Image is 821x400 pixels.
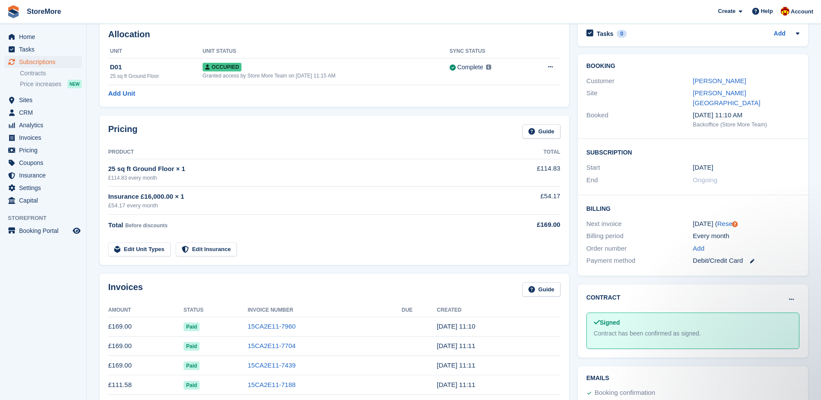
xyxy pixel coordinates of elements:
[594,329,792,338] div: Contract has been confirmed as signed.
[586,219,693,229] div: Next invoice
[203,45,449,58] th: Unit Status
[184,303,248,317] th: Status
[437,323,475,330] time: 2025-09-05 10:10:57 UTC
[490,187,560,215] td: £54.17
[693,219,799,229] div: [DATE] ( )
[522,282,560,297] a: Guide
[108,192,490,202] div: Insurance £16,000.00 × 1
[19,194,71,206] span: Capital
[108,317,184,336] td: £169.00
[19,43,71,55] span: Tasks
[248,361,296,369] a: 15CA2E11-7439
[595,388,655,398] div: Booking confirmation
[586,256,693,266] div: Payment method
[125,223,167,229] span: Before discounts
[586,76,693,86] div: Customer
[718,7,735,16] span: Create
[108,221,123,229] span: Total
[248,342,296,349] a: 15CA2E11-7704
[693,176,718,184] span: Ongoing
[8,214,86,223] span: Storefront
[108,282,143,297] h2: Invoices
[437,381,475,388] time: 2025-06-05 10:11:35 UTC
[586,204,799,213] h2: Billing
[108,89,135,99] a: Add Unit
[108,303,184,317] th: Amount
[731,220,739,228] div: Tooltip anchor
[203,63,241,71] span: Occupied
[586,163,693,173] div: Start
[108,45,203,58] th: Unit
[586,293,621,302] h2: Contract
[108,242,171,257] a: Edit Unit Types
[108,164,490,174] div: 25 sq ft Ground Floor × 1
[248,381,296,388] a: 15CA2E11-7188
[184,342,200,351] span: Paid
[108,336,184,356] td: £169.00
[4,119,82,131] a: menu
[4,194,82,206] a: menu
[19,94,71,106] span: Sites
[20,80,61,88] span: Price increases
[108,124,138,139] h2: Pricing
[586,63,799,70] h2: Booking
[437,361,475,369] time: 2025-07-05 10:11:23 UTC
[586,244,693,254] div: Order number
[19,157,71,169] span: Coupons
[248,303,402,317] th: Invoice Number
[108,375,184,395] td: £111.58
[486,65,491,70] img: icon-info-grey-7440780725fd019a000dd9b08b2336e03edf1995a4989e88bcd33f0948082b44.svg
[586,148,799,156] h2: Subscription
[693,110,799,120] div: [DATE] 11:10 AM
[4,94,82,106] a: menu
[586,110,693,129] div: Booked
[437,303,560,317] th: Created
[594,318,792,327] div: Signed
[4,31,82,43] a: menu
[19,119,71,131] span: Analytics
[19,56,71,68] span: Subscriptions
[586,375,799,382] h2: Emails
[248,323,296,330] a: 15CA2E11-7960
[586,175,693,185] div: End
[693,256,799,266] div: Debit/Credit Card
[586,88,693,108] div: Site
[4,106,82,119] a: menu
[19,225,71,237] span: Booking Portal
[184,381,200,390] span: Paid
[184,323,200,331] span: Paid
[19,144,71,156] span: Pricing
[4,182,82,194] a: menu
[108,201,490,210] div: £54.17 every month
[4,56,82,68] a: menu
[402,303,437,317] th: Due
[522,124,560,139] a: Guide
[693,163,713,173] time: 2025-05-05 00:00:00 UTC
[176,242,237,257] a: Edit Insurance
[4,169,82,181] a: menu
[19,169,71,181] span: Insurance
[791,7,813,16] span: Account
[20,79,82,89] a: Price increases NEW
[108,29,560,39] h2: Allocation
[4,43,82,55] a: menu
[68,80,82,88] div: NEW
[19,106,71,119] span: CRM
[19,182,71,194] span: Settings
[693,244,705,254] a: Add
[490,159,560,186] td: £114.83
[110,62,203,72] div: D01
[490,145,560,159] th: Total
[110,72,203,80] div: 25 sq ft Ground Floor
[4,144,82,156] a: menu
[781,7,789,16] img: Store More Team
[19,132,71,144] span: Invoices
[19,31,71,43] span: Home
[4,225,82,237] a: menu
[108,174,490,182] div: £114.83 every month
[4,132,82,144] a: menu
[693,120,799,129] div: Backoffice (Store More Team)
[774,29,786,39] a: Add
[586,231,693,241] div: Billing period
[617,30,627,38] div: 0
